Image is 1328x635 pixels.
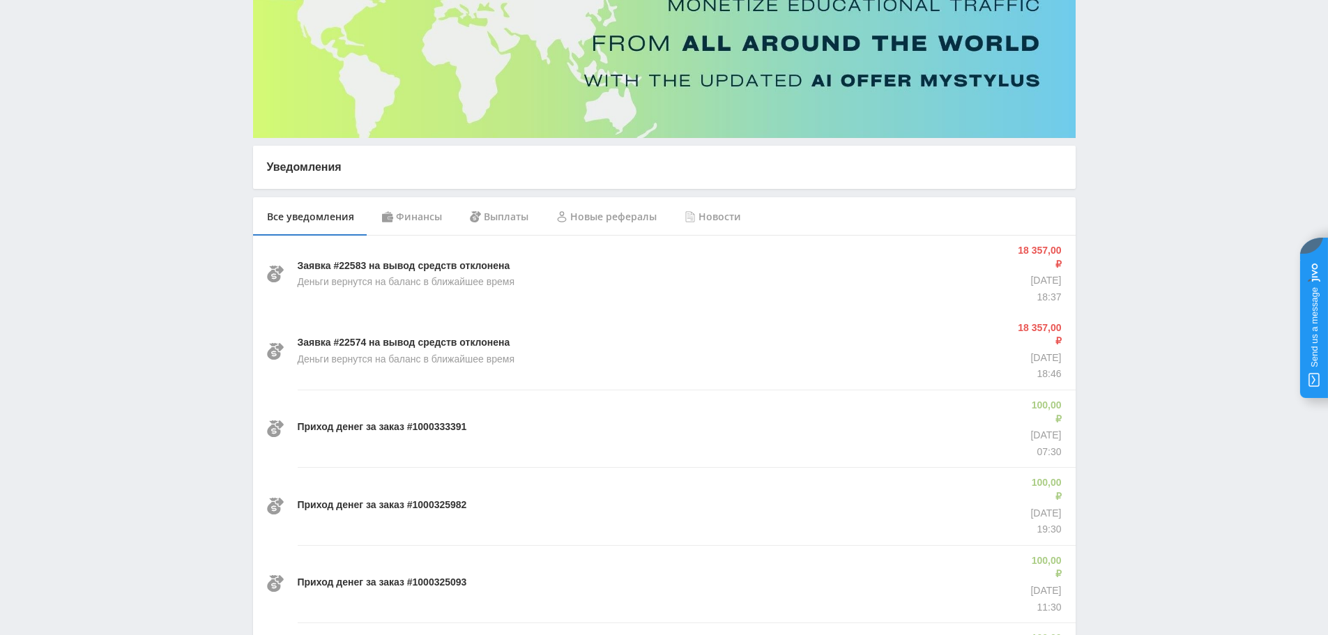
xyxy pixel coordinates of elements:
[1016,291,1061,305] p: 18:37
[267,160,1062,175] p: Уведомления
[298,498,467,512] p: Приход денег за заказ #1000325982
[542,197,671,236] div: Новые рефералы
[1016,321,1061,349] p: 18 357,00 ₽
[1016,351,1061,365] p: [DATE]
[1028,445,1062,459] p: 07:30
[1028,429,1062,443] p: [DATE]
[1028,507,1062,521] p: [DATE]
[298,259,510,273] p: Заявка #22583 на вывод средств отклонена
[368,197,456,236] div: Финансы
[1028,601,1062,615] p: 11:30
[298,420,467,434] p: Приход денег за заказ #1000333391
[298,275,514,289] p: Деньги вернутся на баланс в ближайшее время
[1028,584,1062,598] p: [DATE]
[1028,523,1062,537] p: 19:30
[298,336,510,350] p: Заявка #22574 на вывод средств отклонена
[671,197,755,236] div: Новости
[1028,399,1062,426] p: 100,00 ₽
[1028,476,1062,503] p: 100,00 ₽
[253,197,368,236] div: Все уведомления
[456,197,542,236] div: Выплаты
[1016,244,1061,271] p: 18 357,00 ₽
[1028,554,1062,581] p: 100,00 ₽
[1016,367,1061,381] p: 18:46
[1016,274,1061,288] p: [DATE]
[298,353,514,367] p: Деньги вернутся на баланс в ближайшее время
[298,576,467,590] p: Приход денег за заказ #1000325093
